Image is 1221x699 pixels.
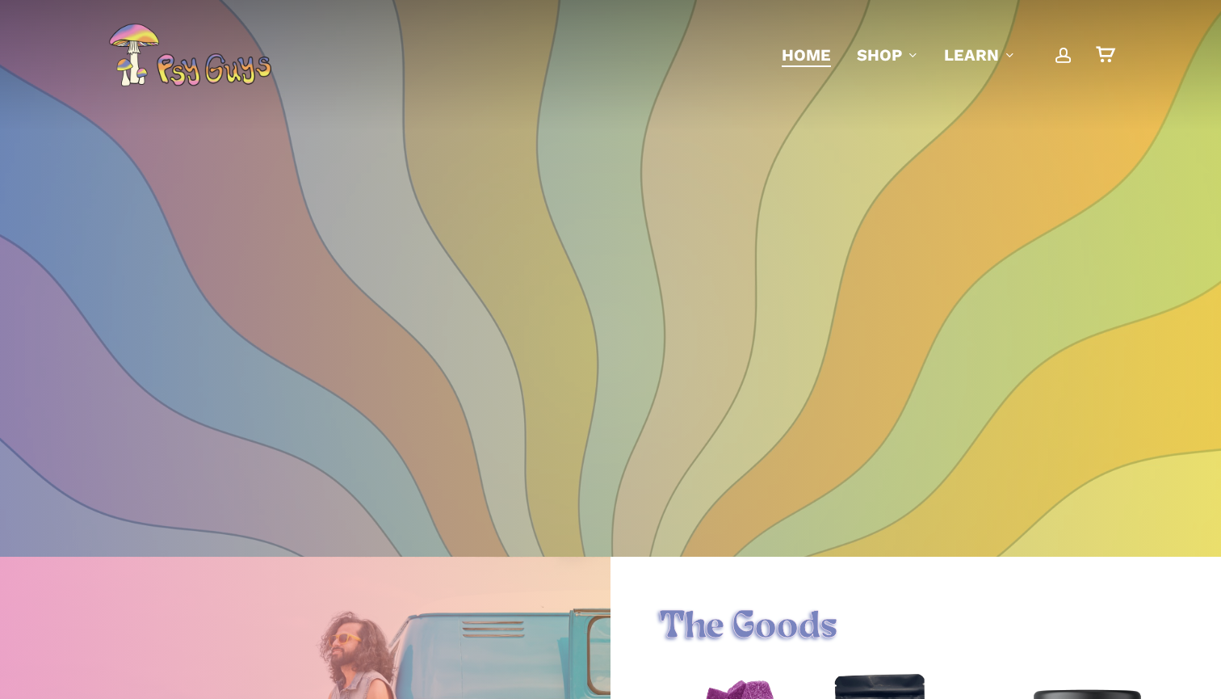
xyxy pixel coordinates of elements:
[944,45,999,65] span: Learn
[944,44,1015,66] a: Learn
[108,23,271,87] img: PsyGuys
[857,44,918,66] a: Shop
[857,45,902,65] span: Shop
[782,45,831,65] span: Home
[782,44,831,66] a: Home
[659,605,1172,651] h1: The Goods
